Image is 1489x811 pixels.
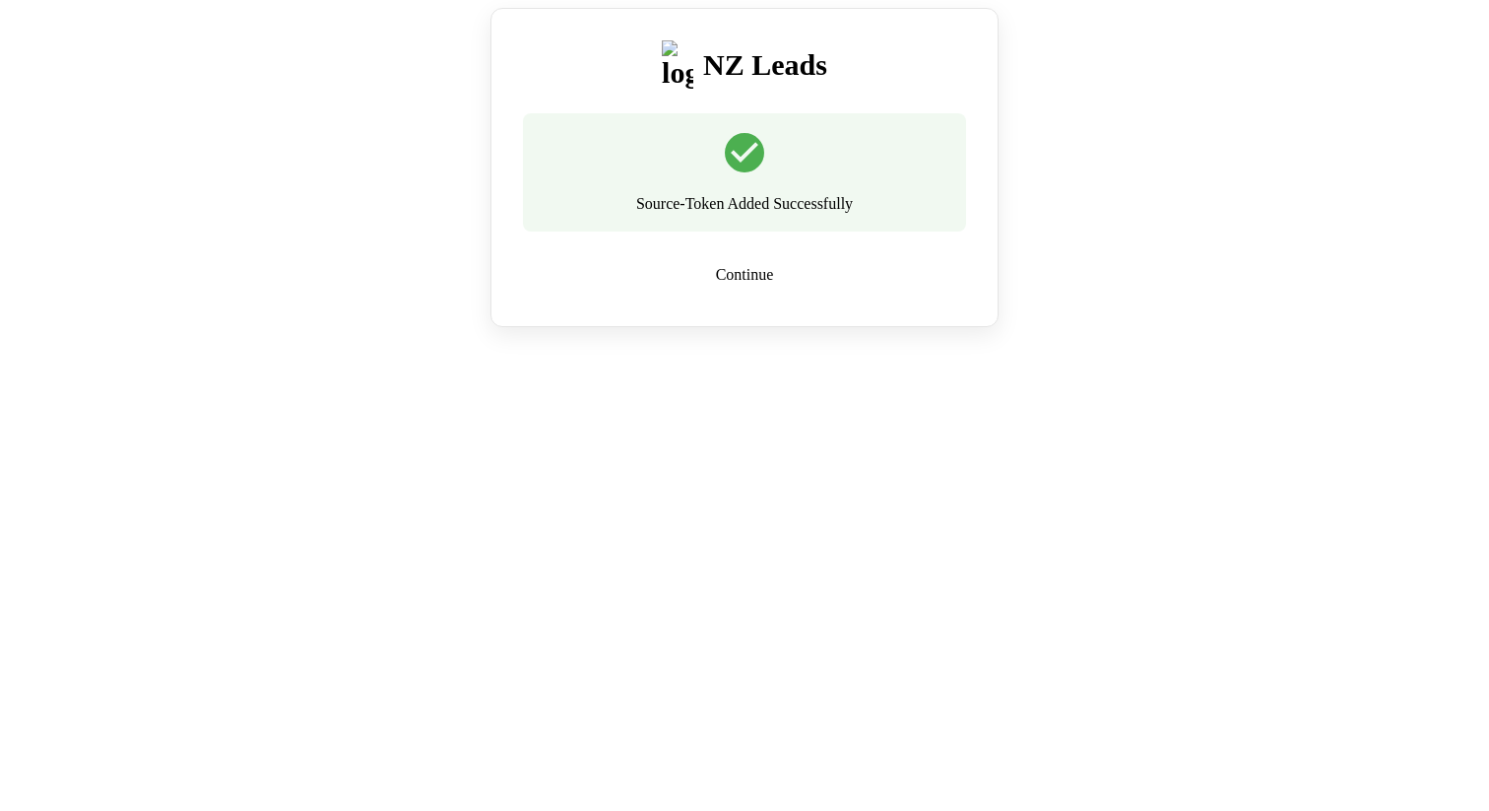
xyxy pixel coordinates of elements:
[703,48,827,82] div: NZ Leads
[662,40,693,90] img: logo
[523,255,966,295] button: Continue
[721,129,768,176] mat-icon: check_circle
[636,192,853,216] div: Source-Token Added Successfully
[716,266,774,284] span: Continue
